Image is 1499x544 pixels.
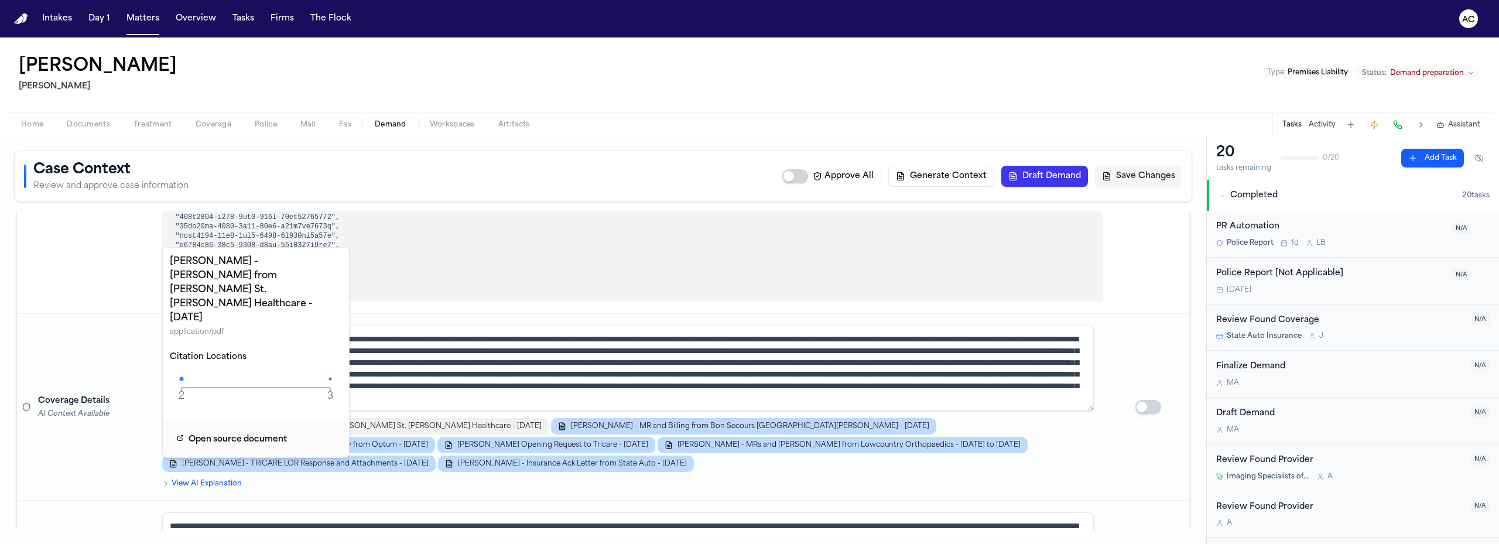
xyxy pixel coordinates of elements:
button: [PERSON_NAME] - Insurance Ack Letter from State Auto - [DATE] [438,456,694,472]
span: N/A [1471,407,1490,418]
h1: [PERSON_NAME] [19,56,177,77]
button: Overview [171,8,221,29]
button: Change status from Demand preparation [1356,66,1480,80]
span: N/A [1471,501,1490,512]
span: Completed [1230,190,1278,201]
h1: Case Context [33,160,189,179]
label: Approve All [813,170,874,182]
span: Fax [339,120,351,129]
button: Generate Context [888,166,994,187]
span: 1d [1291,238,1299,248]
button: Intakes [37,8,77,29]
span: N/A [1471,360,1490,371]
a: Open source document [170,429,294,450]
button: Save Changes [1095,166,1182,187]
button: Add Task [1343,117,1359,133]
div: Open task: Police Report [Not Applicable] [1207,258,1499,304]
span: Documents [67,120,110,129]
img: Finch Logo [14,13,28,25]
span: Police [255,120,277,129]
div: Open task: PR Automation [1207,211,1499,258]
div: Draft Demand [1216,407,1464,420]
span: Treatment [134,120,172,129]
span: Mail [300,120,316,129]
span: Status: [1362,69,1387,78]
span: A [1327,472,1333,481]
button: Create Immediate Task [1366,117,1382,133]
tspan: 3 [327,391,333,401]
span: N/A [1471,454,1490,465]
div: PR Automation [1216,220,1445,234]
span: J [1319,331,1323,341]
button: Completed20tasks [1207,180,1499,211]
div: Open task: Review Found Provider [1207,491,1499,538]
div: application/pdf [170,327,342,337]
button: Hide completed tasks (⌘⇧H) [1469,149,1490,167]
span: Police Report [1227,238,1274,248]
span: Type : [1267,69,1286,76]
h2: [PERSON_NAME] [19,80,182,94]
button: [PERSON_NAME] - MRs and [PERSON_NAME] from Lowcountry Orthopaedics - [DATE] to [DATE] [658,437,1028,453]
button: [PERSON_NAME] - TRICARE LOR Response and Attachments - [DATE] [162,456,436,472]
span: Workspaces [430,120,475,129]
span: Imaging Specialists of [GEOGRAPHIC_DATA] [1227,472,1310,481]
span: 0 / 20 [1323,153,1339,163]
span: L B [1316,238,1326,248]
div: Police Report [Not Applicable] [1216,267,1445,280]
span: Demand preparation [1390,69,1464,78]
button: [PERSON_NAME] - MR and Billing from Bon Secours [GEOGRAPHIC_DATA][PERSON_NAME] - [DATE] [551,418,936,434]
button: Edit matter name [19,56,177,77]
div: tasks remaining [1216,163,1271,173]
div: Review Found Coverage [1216,314,1464,327]
span: [DATE] [1227,285,1251,295]
button: Tasks [228,8,259,29]
button: Matters [122,8,164,29]
button: Firms [266,8,299,29]
span: Premises Liability [1288,69,1348,76]
div: Open task: Finalize Demand [1207,351,1499,398]
button: Activity [1309,120,1336,129]
div: Review Found Provider [1216,501,1464,514]
button: [PERSON_NAME] Opening Request to Tricare - [DATE] [437,437,655,453]
div: Open task: Draft Demand [1207,398,1499,444]
a: Home [14,13,28,25]
button: Make a Call [1390,117,1406,133]
span: Home [21,120,43,129]
h4: [PERSON_NAME] - [PERSON_NAME] from [PERSON_NAME] St. [PERSON_NAME] Healthcare - [DATE] [170,255,342,325]
button: Add Task [1401,149,1464,167]
button: Draft Demand [1001,166,1088,187]
span: State Auto Insurance [1227,331,1302,341]
button: [PERSON_NAME] - [PERSON_NAME] from [PERSON_NAME] St. [PERSON_NAME] Healthcare - [DATE] [162,418,549,434]
span: N/A [1471,314,1490,325]
span: M A [1227,425,1239,434]
p: Review and approve case information [33,180,189,192]
button: Tasks [1282,120,1302,129]
button: Assistant [1436,120,1480,129]
div: Open task: Review Found Provider [1207,444,1499,491]
h5: Citation Locations [170,351,342,363]
span: Artifacts [498,120,530,129]
div: Open task: Review Found Coverage [1207,304,1499,351]
span: Coverage [196,120,231,129]
button: The Flock [306,8,356,29]
div: AI Context Available [38,409,153,419]
tspan: 2 [179,391,184,401]
span: Coverage Details [38,395,109,407]
button: Day 1 [84,8,115,29]
div: 20 [1216,143,1271,162]
span: Demand [375,120,406,129]
span: N/A [1452,269,1471,280]
summary: View AI Explanation [162,479,1103,488]
div: Finalize Demand [1216,360,1464,374]
span: Assistant [1448,120,1480,129]
span: 20 task s [1462,191,1490,200]
span: M A [1227,378,1239,388]
span: N/A [1452,223,1471,234]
